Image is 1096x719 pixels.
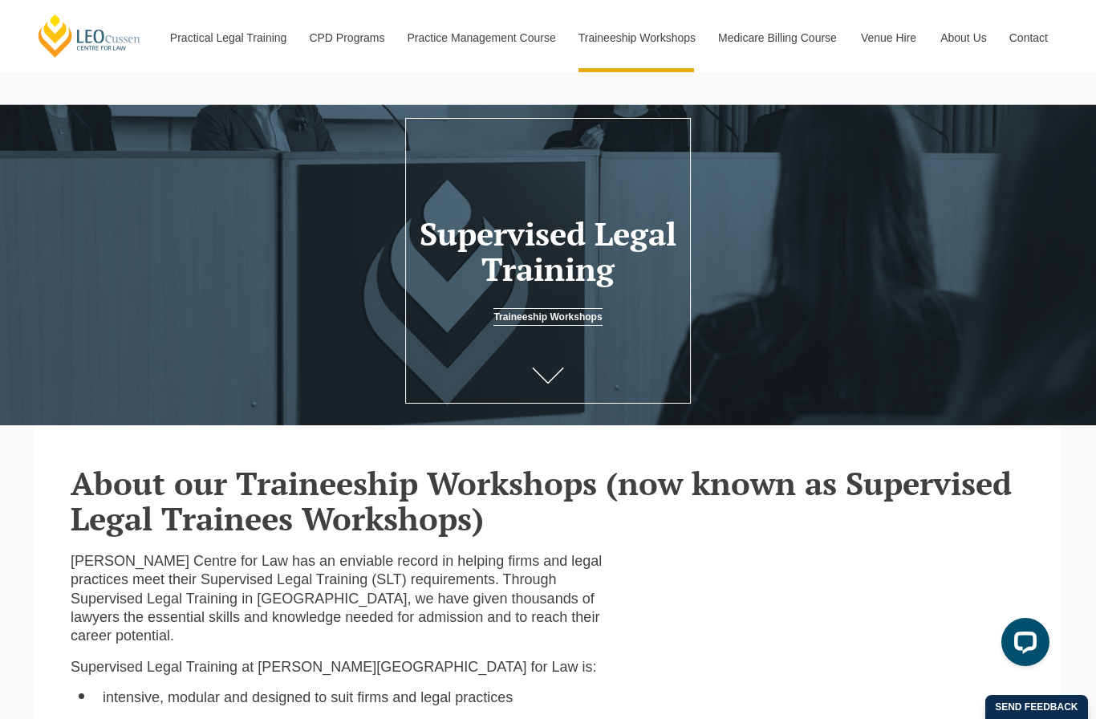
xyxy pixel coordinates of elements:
p: [PERSON_NAME] Centre for Law has an enviable record in helping firms and legal practices meet the... [71,552,618,646]
a: Contact [997,3,1060,72]
a: About Us [928,3,997,72]
a: CPD Programs [297,3,395,72]
h2: About our Traineeship Workshops (now known as Supervised Legal Trainees Workshops) [71,465,1025,536]
li: intensive, modular and designed to suit firms and legal practices [103,689,618,707]
a: Practice Management Course [396,3,566,72]
iframe: LiveChat chat widget [988,611,1056,679]
p: Supervised Legal Training at [PERSON_NAME][GEOGRAPHIC_DATA] for Law is: [71,658,618,676]
a: Traineeship Workshops [566,3,706,72]
a: Traineeship Workshops [493,308,602,326]
h1: Supervised Legal Training [416,216,680,286]
a: [PERSON_NAME] Centre for Law [36,13,143,59]
a: Practical Legal Training [158,3,298,72]
a: Medicare Billing Course [706,3,849,72]
a: Venue Hire [849,3,928,72]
